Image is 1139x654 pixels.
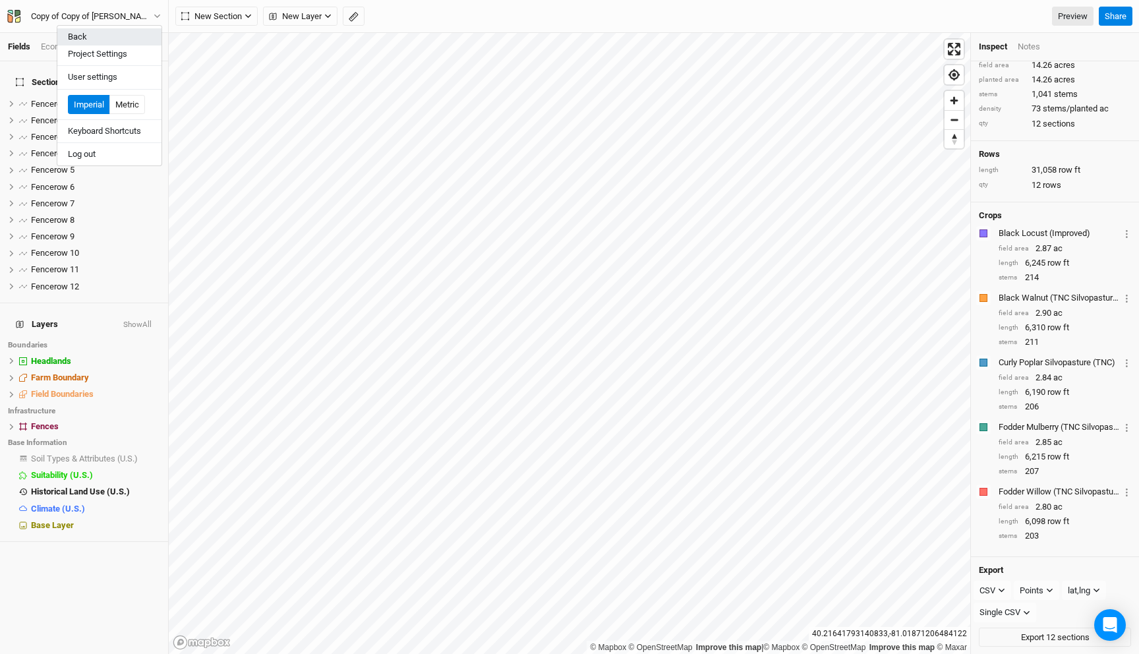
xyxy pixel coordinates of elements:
[1043,179,1061,191] span: rows
[999,451,1131,463] div: 6,215
[181,10,242,23] span: New Section
[31,215,74,225] span: Fencerow 8
[1047,322,1069,334] span: row ft
[1014,581,1059,601] button: Points
[999,517,1018,527] div: length
[1053,372,1063,384] span: ac
[945,130,964,148] span: Reset bearing to north
[1053,307,1063,319] span: ac
[31,10,154,23] div: Copy of Copy of Coffelt
[31,389,94,399] span: Field Boundaries
[123,320,152,330] button: ShowAll
[979,118,1131,130] div: 12
[7,9,161,24] button: Copy of Copy of [PERSON_NAME]
[31,282,79,291] span: Fencerow 12
[1062,581,1106,601] button: lat,lng
[57,28,161,45] button: Back
[68,95,110,115] button: Imperial
[979,210,1002,221] h4: Crops
[31,132,160,142] div: Fencerow 3
[31,165,160,175] div: Fencerow 5
[999,273,1018,283] div: stems
[999,402,1018,412] div: stems
[8,42,30,51] a: Fields
[57,146,161,163] button: Log out
[999,401,1131,413] div: 206
[979,165,1025,175] div: length
[945,111,964,129] span: Zoom out
[31,198,74,208] span: Fencerow 7
[999,292,1120,304] div: Black Walnut (TNC Silvopasture)
[31,421,160,432] div: Fences
[1020,584,1043,597] div: Points
[31,248,79,258] span: Fencerow 10
[999,258,1018,268] div: length
[979,119,1025,129] div: qty
[31,504,160,514] div: Climate (U.S.)
[31,231,160,242] div: Fencerow 9
[1043,118,1075,130] span: sections
[974,603,1036,622] button: Single CSV
[999,244,1029,254] div: field area
[1053,243,1063,254] span: ac
[31,148,160,159] div: Fencerow 4
[1054,88,1078,100] span: stems
[979,74,1131,86] div: 14.26
[1047,257,1069,269] span: row ft
[31,470,160,481] div: Suitability (U.S.)
[31,372,89,382] span: Farm Boundary
[1059,164,1080,176] span: row ft
[999,357,1120,369] div: Curly Poplar Silvopasture (TNC)
[1054,74,1075,86] span: acres
[31,487,130,496] span: Historical Land Use (U.S.)
[31,264,160,275] div: Fencerow 11
[999,243,1131,254] div: 2.87
[1047,516,1069,527] span: row ft
[945,129,964,148] button: Reset bearing to north
[999,257,1131,269] div: 6,245
[979,584,995,597] div: CSV
[31,356,71,366] span: Headlands
[1099,7,1132,26] button: Share
[1054,59,1075,71] span: acres
[31,165,74,175] span: Fencerow 5
[809,627,970,641] div: 40.21641793140833 , -81.01871206484122
[31,10,154,23] div: Copy of Copy of [PERSON_NAME]
[945,110,964,129] button: Zoom out
[1047,451,1069,463] span: row ft
[31,264,79,274] span: Fencerow 11
[31,182,160,193] div: Fencerow 6
[979,606,1020,619] div: Single CSV
[999,531,1018,541] div: stems
[999,465,1131,477] div: 207
[979,180,1025,190] div: qty
[31,282,160,292] div: Fencerow 12
[57,69,161,86] a: User settings
[1123,290,1131,305] button: Crop Usage
[1047,386,1069,398] span: row ft
[979,164,1131,176] div: 31,058
[945,40,964,59] span: Enter fullscreen
[999,322,1131,334] div: 6,310
[945,65,964,84] span: Find my location
[31,470,93,480] span: Suitability (U.S.)
[974,581,1011,601] button: CSV
[343,7,365,26] button: Shortcut: M
[1018,41,1040,53] div: Notes
[802,643,866,652] a: OpenStreetMap
[696,643,761,652] a: Improve this map
[31,504,85,514] span: Climate (U.S.)
[999,309,1029,318] div: field area
[979,88,1131,100] div: 1,041
[31,182,74,192] span: Fencerow 6
[31,520,160,531] div: Base Layer
[999,323,1018,333] div: length
[999,452,1018,462] div: length
[999,486,1120,498] div: Fodder Willow (TNC Silvopasture)
[175,7,258,26] button: New Section
[1094,609,1126,641] div: Open Intercom Messenger
[57,123,161,140] button: Keyboard Shortcuts
[31,231,74,241] span: Fencerow 9
[41,41,82,53] div: Economics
